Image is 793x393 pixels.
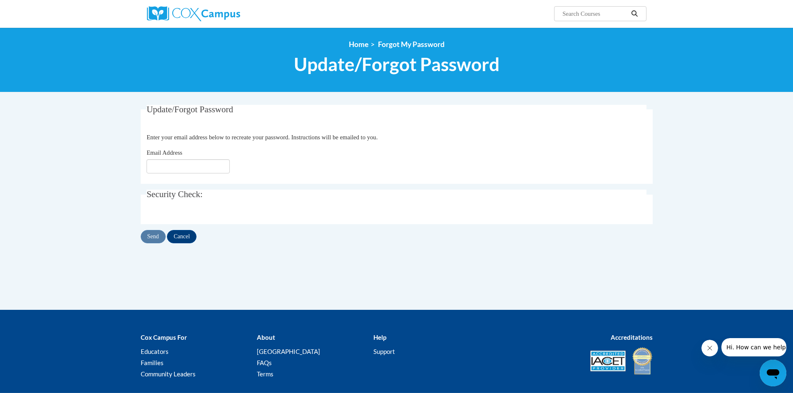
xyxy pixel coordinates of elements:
[257,370,273,378] a: Terms
[147,104,233,114] span: Update/Forgot Password
[611,334,653,341] b: Accreditations
[167,230,196,243] input: Cancel
[141,359,164,366] a: Families
[701,340,718,356] iframe: Close message
[141,334,187,341] b: Cox Campus For
[147,134,378,141] span: Enter your email address below to recreate your password. Instructions will be emailed to you.
[147,159,230,173] input: Email
[294,53,500,75] span: Update/Forgot Password
[373,348,395,355] a: Support
[147,6,240,21] img: Cox Campus
[373,334,386,341] b: Help
[147,149,182,156] span: Email Address
[632,346,653,376] img: IDA® Accredited
[147,189,203,199] span: Security Check:
[562,9,628,19] input: Search Courses
[760,360,786,386] iframe: Button to launch messaging window
[141,348,169,355] a: Educators
[349,40,368,49] a: Home
[257,348,320,355] a: [GEOGRAPHIC_DATA]
[147,6,305,21] a: Cox Campus
[141,370,196,378] a: Community Leaders
[257,334,275,341] b: About
[257,359,272,366] a: FAQs
[5,6,67,12] span: Hi. How can we help?
[721,338,786,356] iframe: Message from company
[590,351,626,371] img: Accredited IACET® Provider
[378,40,445,49] span: Forgot My Password
[628,9,641,19] button: Search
